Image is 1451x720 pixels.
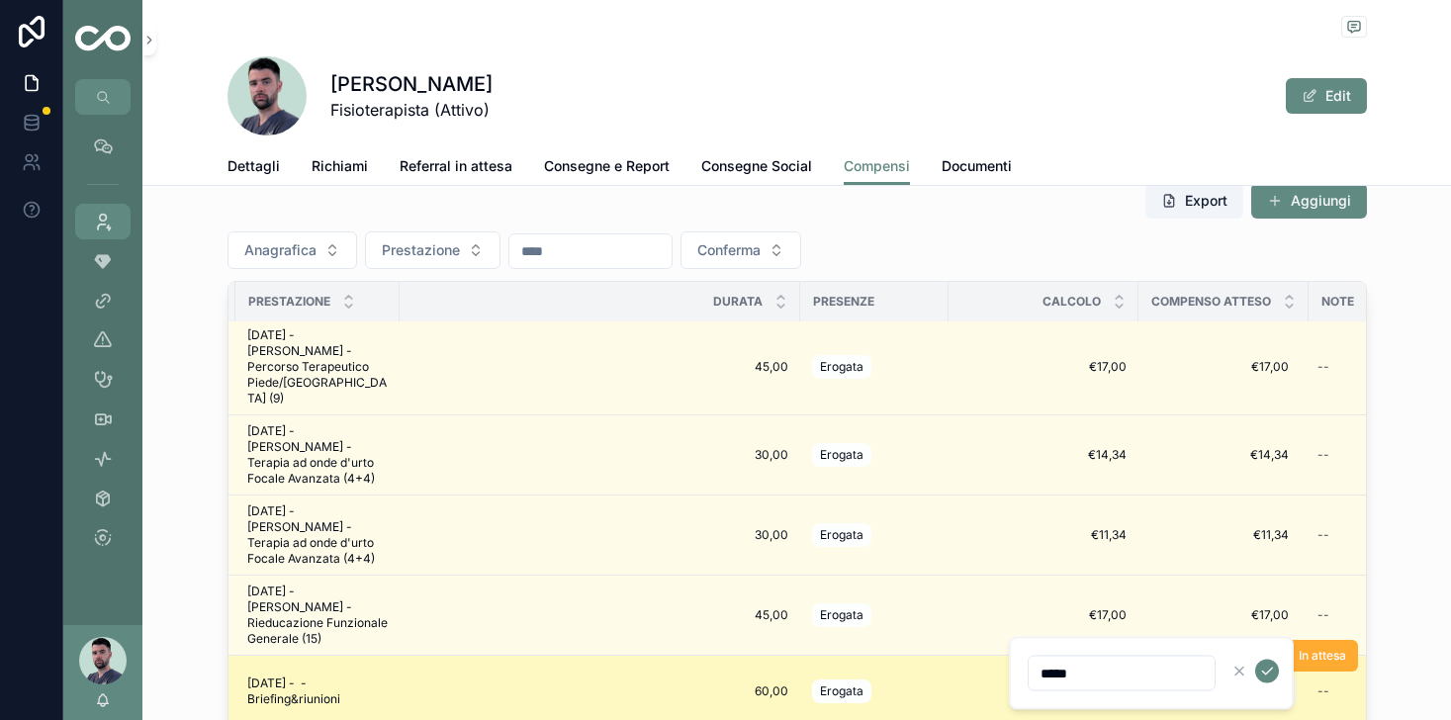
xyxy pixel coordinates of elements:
div: -- [1317,359,1329,375]
span: Prestazione [382,240,460,260]
button: Select Button [365,231,500,269]
a: Dettagli [227,148,280,188]
button: In attesa [1287,640,1358,672]
span: [DATE] - [PERSON_NAME] - Rieducazione Funzionale Generale (15) [247,584,388,647]
span: Consegne Social [701,156,812,176]
button: Select Button [680,231,801,269]
span: Erogata [820,683,863,699]
button: Select Button [227,231,357,269]
a: Consegne Social [701,148,812,188]
span: €17,00 [1158,607,1289,623]
div: -- [1317,447,1329,463]
span: Erogata [820,527,863,543]
span: Fisioterapista (Attivo) [330,98,493,122]
div: -- [1317,527,1329,543]
span: €11,34 [960,527,1127,543]
span: Erogata [820,359,863,375]
span: 45,00 [411,359,788,375]
span: €17,00 [960,359,1127,375]
button: Edit [1286,78,1367,114]
span: In attesa [1299,648,1346,664]
div: -- [1317,607,1329,623]
span: €17,00 [960,607,1127,623]
span: Anagrafica [244,240,317,260]
img: App logo [75,26,131,54]
span: Presenze [813,294,874,310]
span: Calcolo [1043,294,1101,310]
span: €17,00 [960,683,1127,699]
span: €11,34 [1158,527,1289,543]
span: Dettagli [227,156,280,176]
span: Compenso atteso [1151,294,1271,310]
span: [DATE] - [PERSON_NAME] - Terapia ad onde d'urto Focale Avanzata (4+4) [247,503,388,567]
span: Erogata [820,607,863,623]
span: Prestazione [248,294,330,310]
span: Referral in attesa [400,156,512,176]
span: Durata [713,294,763,310]
h1: [PERSON_NAME] [330,70,493,98]
span: Conferma [697,240,761,260]
span: 30,00 [411,447,788,463]
div: scrollable content [63,115,142,582]
span: Documenti [942,156,1012,176]
a: Documenti [942,148,1012,188]
button: Export [1145,183,1243,219]
span: Richiami [312,156,368,176]
button: Aggiungi [1251,183,1367,219]
a: Referral in attesa [400,148,512,188]
span: €14,34 [960,447,1127,463]
span: [DATE] - - Briefing&riunioni [247,675,388,707]
a: Consegne e Report [544,148,670,188]
span: Erogata [820,447,863,463]
span: [DATE] - [PERSON_NAME] - Terapia ad onde d'urto Focale Avanzata (4+4) [247,423,388,487]
span: Compensi [844,156,910,176]
span: Note [1321,294,1354,310]
a: Compensi [844,148,910,186]
span: €14,34 [1158,447,1289,463]
div: -- [1317,683,1329,699]
span: [DATE] - [PERSON_NAME] - Percorso Terapeutico Piede/[GEOGRAPHIC_DATA] (9) [247,327,388,406]
span: 60,00 [411,683,788,699]
span: 45,00 [411,607,788,623]
span: Consegne e Report [544,156,670,176]
span: €17,00 [1158,359,1289,375]
a: Richiami [312,148,368,188]
span: 30,00 [411,527,788,543]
